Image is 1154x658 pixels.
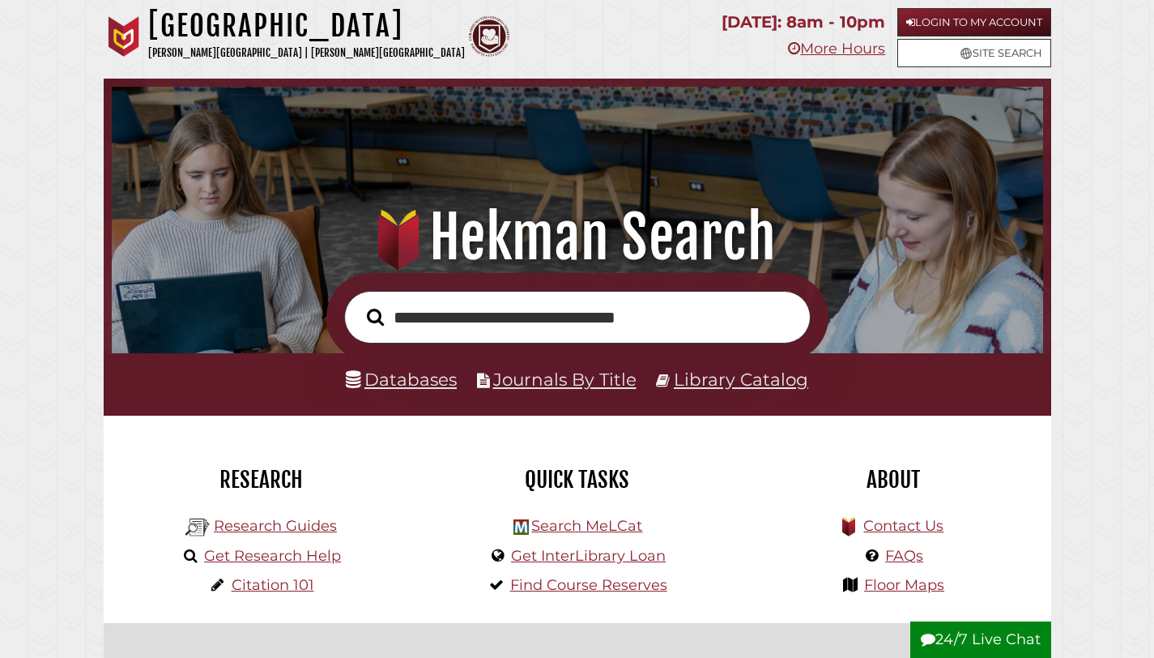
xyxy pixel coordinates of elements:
a: Floor Maps [864,576,944,594]
a: Search MeLCat [531,517,642,535]
h1: Hekman Search [129,202,1025,273]
a: Research Guides [214,517,337,535]
p: [DATE]: 8am - 10pm [722,8,885,36]
img: Hekman Library Logo [185,515,210,540]
p: [PERSON_NAME][GEOGRAPHIC_DATA] | [PERSON_NAME][GEOGRAPHIC_DATA] [148,44,465,62]
img: Calvin Theological Seminary [469,16,509,57]
a: Find Course Reserves [510,576,667,594]
h2: Research [116,466,407,493]
a: Databases [346,369,457,390]
a: Get InterLibrary Loan [511,547,666,565]
a: FAQs [885,547,923,565]
a: Site Search [897,39,1051,67]
h2: About [747,466,1039,493]
img: Calvin University [104,16,144,57]
a: Journals By Title [493,369,637,390]
h1: [GEOGRAPHIC_DATA] [148,8,465,44]
a: Login to My Account [897,8,1051,36]
a: Library Catalog [674,369,808,390]
a: Citation 101 [232,576,314,594]
button: Search [359,304,392,331]
a: Get Research Help [204,547,341,565]
h2: Quick Tasks [432,466,723,493]
a: Contact Us [863,517,943,535]
img: Hekman Library Logo [513,519,529,535]
a: More Hours [788,40,885,58]
i: Search [367,308,384,327]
